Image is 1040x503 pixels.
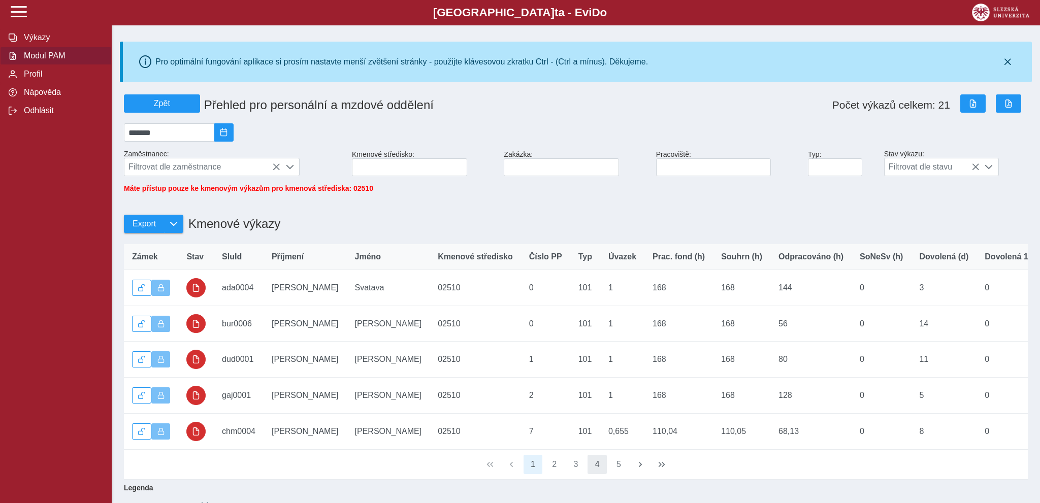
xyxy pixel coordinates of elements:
button: Výkaz uzamčen. [151,423,171,440]
td: 168 [644,378,713,414]
td: ada0004 [214,270,264,306]
td: 1 [600,306,644,342]
div: Kmenové středisko: [348,146,500,180]
td: chm0004 [214,413,264,449]
div: Typ: [804,146,880,180]
td: [PERSON_NAME] [264,378,347,414]
button: Odemknout výkaz. [132,280,151,296]
span: Kmenové středisko [438,252,513,261]
td: 0,655 [600,413,644,449]
td: 110,05 [713,413,770,449]
span: t [555,6,558,19]
td: 02510 [430,342,521,378]
span: Export [133,219,156,228]
td: [PERSON_NAME] [347,342,430,378]
td: 80 [770,342,852,378]
td: 7 [521,413,570,449]
td: [PERSON_NAME] [264,413,347,449]
span: SoNeSv (h) [860,252,903,261]
span: Odpracováno (h) [778,252,843,261]
span: Filtrovat dle stavu [885,158,980,176]
button: Výkaz uzamčen. [151,280,171,296]
td: 168 [713,306,770,342]
td: 5 [911,378,977,414]
button: 3 [566,455,586,474]
td: 0 [852,306,911,342]
span: SluId [222,252,242,261]
td: bur0006 [214,306,264,342]
button: Odemknout výkaz. [132,316,151,332]
td: 0 [521,270,570,306]
td: 68,13 [770,413,852,449]
button: Export do Excelu [960,94,986,113]
button: Export [124,215,164,233]
td: 8 [911,413,977,449]
button: Zpět [124,94,200,113]
span: Filtrovat dle zaměstnance [124,158,280,176]
span: D [592,6,600,19]
span: o [600,6,607,19]
td: 168 [644,306,713,342]
td: [PERSON_NAME] [347,378,430,414]
h1: Přehled pro personální a mzdové oddělení [200,94,656,116]
td: 168 [713,342,770,378]
span: Úvazek [608,252,636,261]
div: Stav výkazu: [880,146,1032,180]
td: Svatava [347,270,430,306]
td: 168 [644,270,713,306]
img: logo_web_su.png [972,4,1029,21]
td: 101 [570,378,600,414]
button: Výkaz uzamčen. [151,387,171,404]
span: Výkazy [21,33,103,42]
button: Odemknout výkaz. [132,387,151,404]
td: 168 [644,342,713,378]
span: Souhrn (h) [721,252,762,261]
div: Pracoviště: [652,146,804,180]
td: 02510 [430,413,521,449]
td: [PERSON_NAME] [264,270,347,306]
div: Pro optimální fungování aplikace si prosím nastavte menší zvětšení stránky - použijte klávesovou ... [155,57,648,66]
td: 14 [911,306,977,342]
td: 101 [570,342,600,378]
button: 2025/08 [214,123,234,142]
button: Odemknout výkaz. [132,423,151,440]
td: dud0001 [214,342,264,378]
td: 1 [600,270,644,306]
td: [PERSON_NAME] [347,306,430,342]
td: 168 [713,270,770,306]
span: Stav [186,252,204,261]
td: 144 [770,270,852,306]
td: [PERSON_NAME] [264,342,347,378]
button: uzamčeno [186,422,206,441]
button: 4 [588,455,607,474]
button: uzamčeno [186,386,206,405]
td: 02510 [430,270,521,306]
span: Číslo PP [529,252,562,261]
button: uzamčeno [186,350,206,369]
button: uzamčeno [186,278,206,297]
td: [PERSON_NAME] [347,413,430,449]
span: Příjmení [272,252,304,261]
td: 0 [852,270,911,306]
td: 02510 [430,306,521,342]
button: 5 [609,455,629,474]
td: 11 [911,342,977,378]
b: Legenda [120,480,1024,496]
td: [PERSON_NAME] [264,306,347,342]
span: Odhlásit [21,106,103,115]
button: Výkaz uzamčen. [151,316,171,332]
span: Profil [21,70,103,79]
div: Zaměstnanec: [120,146,348,180]
td: 0 [852,342,911,378]
span: Nápověda [21,88,103,97]
button: Export do PDF [996,94,1021,113]
button: 2 [545,455,564,474]
td: 1 [600,342,644,378]
div: Zakázka: [500,146,652,180]
h1: Kmenové výkazy [183,212,280,236]
td: 56 [770,306,852,342]
button: uzamčeno [186,314,206,333]
span: Máte přístup pouze ke kmenovým výkazům pro kmenová střediska: 02510 [124,184,373,192]
td: 101 [570,306,600,342]
td: gaj0001 [214,378,264,414]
